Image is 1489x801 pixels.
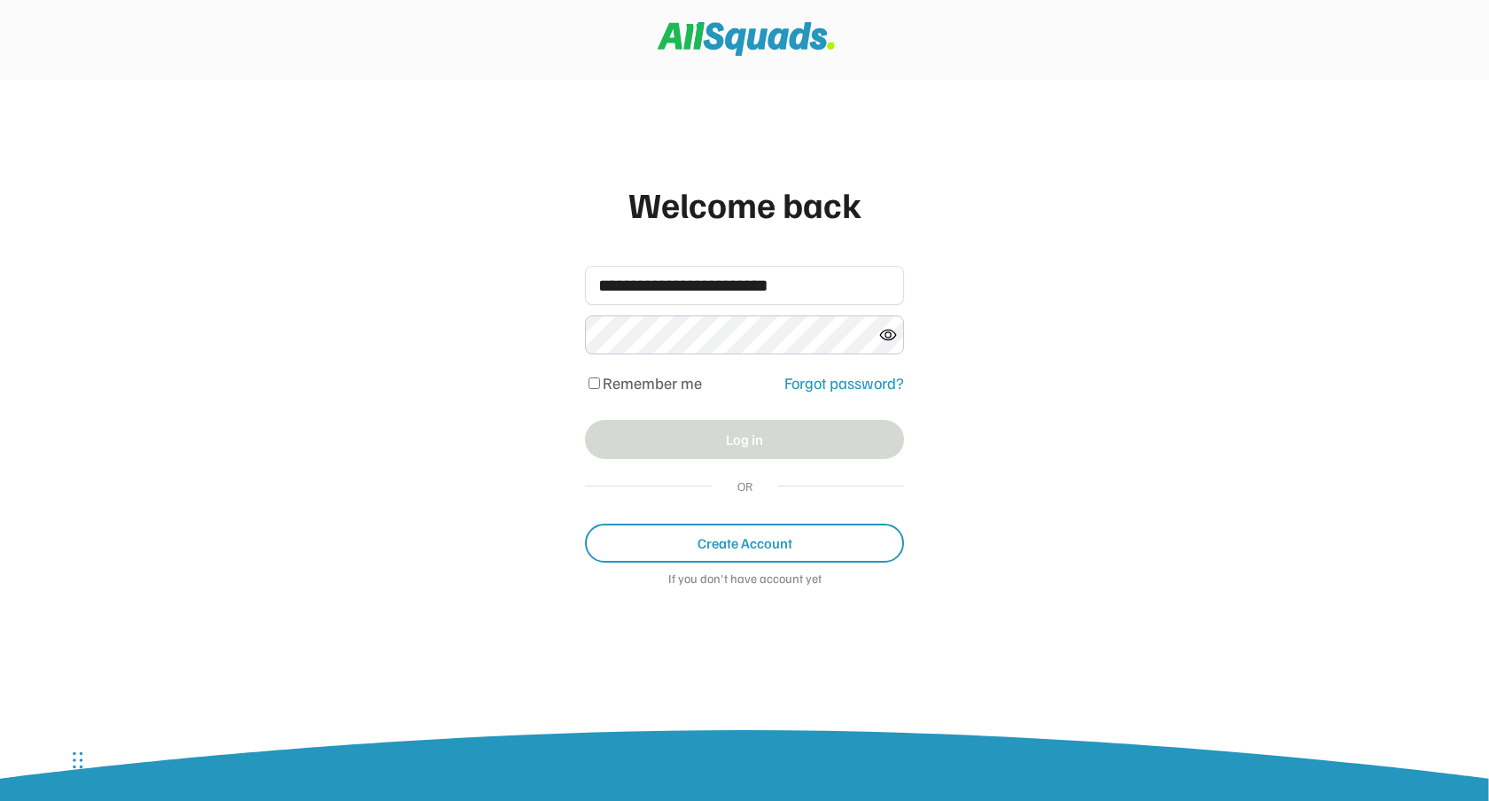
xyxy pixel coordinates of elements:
[585,572,904,589] div: If you don't have account yet
[729,477,760,495] div: OR
[784,371,904,395] div: Forgot password?
[585,420,904,459] button: Log in
[585,177,904,230] div: Welcome back
[585,524,904,563] button: Create Account
[658,22,835,56] img: Squad%20Logo.svg
[603,373,702,393] label: Remember me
